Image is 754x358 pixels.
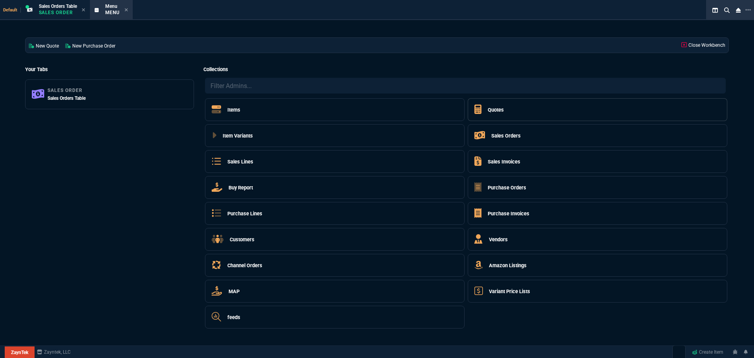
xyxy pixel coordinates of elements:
[489,236,508,243] h5: Vendors
[205,78,726,94] input: Filter Admins...
[105,4,117,9] span: Menu
[39,4,77,9] span: Sales Orders Table
[689,346,727,358] a: Create Item
[62,38,119,53] a: New Purchase Order
[709,6,721,15] nx-icon: Split Panels
[229,288,240,295] h5: MAP
[227,210,262,217] h5: Purchase Lines
[124,7,128,13] nx-icon: Close Tab
[227,158,253,165] h5: Sales Lines
[488,184,526,191] h5: Purchase Orders
[488,158,520,165] h5: Sales Invoices
[733,6,744,15] nx-icon: Close Workbench
[223,132,253,140] h5: Item Variants
[227,314,240,321] h5: feeds
[227,262,262,269] h5: Channel Orders
[721,6,733,15] nx-icon: Search
[229,184,253,191] h5: Buy Report
[227,106,240,114] h5: Items
[48,95,86,101] span: Sales Orders Table
[39,9,77,16] p: Sales Order
[25,66,194,73] h5: Your Tabs
[3,7,21,13] span: Default
[230,236,254,243] h5: Customers
[82,7,85,13] nx-icon: Close Tab
[489,262,527,269] h5: Amazon Listings
[488,106,504,114] h5: Quotes
[488,210,529,217] h5: Purchase Invoices
[203,66,729,73] h5: Collections
[35,349,73,356] a: msbcCompanyName
[48,87,86,94] p: Sales Order
[745,6,751,14] nx-icon: Open New Tab
[491,132,521,140] h5: Sales Orders
[489,288,530,295] h5: Variant Price Lists
[105,9,120,16] p: Menu
[26,38,62,53] a: New Quote
[678,38,728,53] a: Close Workbench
